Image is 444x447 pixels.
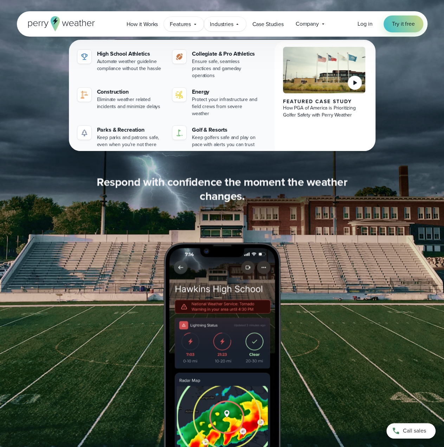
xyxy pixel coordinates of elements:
[384,15,423,32] a: Try it free
[192,96,259,117] div: Protect your infrastructure and field crews from severe weather
[80,90,89,99] img: noun-crane-7630938-1@2x.svg
[386,423,436,439] a: Call sales
[252,20,283,29] span: Case Studies
[296,20,319,28] span: Company
[175,128,184,137] img: golf-iconV2.svg
[192,50,259,58] div: Collegiate & Pro Athletics
[97,126,164,134] div: Parks & Recreation
[192,134,259,148] div: Keep golfers safe and play on pace with alerts you can trust
[403,427,426,435] span: Call sales
[175,52,184,61] img: proathletics-icon@2x-1.svg
[80,128,89,137] img: parks-icon-grey.svg
[121,17,164,31] a: How it Works
[169,123,262,151] a: Golf & Resorts Keep golfers safe and play on pace with alerts you can trust
[392,20,414,28] span: Try it free
[192,58,259,79] div: Ensure safe, seamless practices and gameday operations
[283,99,366,105] div: Featured Case Study
[246,17,289,31] a: Case Studies
[283,47,366,93] img: PGA of America, Frisco Campus
[358,20,372,28] a: Log in
[275,41,374,157] a: PGA of America, Frisco Campus Featured Case Study How PGA of America is Prioritizing Golfer Safet...
[283,105,366,119] div: How PGA of America is Prioritizing Golfer Safety with Perry Weather
[97,58,164,72] div: Automate weather guideline compliance without the hassle
[75,47,167,75] a: High School Athletics Automate weather guideline compliance without the hassle
[80,52,89,61] img: highschool-icon.svg
[97,50,164,58] div: High School Athletics
[75,123,167,151] a: Parks & Recreation Keep parks and patrons safe, even when you're not there
[75,85,167,113] a: Construction Eliminate weather related incidents and minimize delays
[97,96,164,110] div: Eliminate weather related incidents and minimize delays
[97,88,164,96] div: Construction
[87,175,357,203] h3: Respond with confidence the moment the weather changes.
[97,134,164,148] div: Keep parks and patrons safe, even when you're not there
[192,126,259,134] div: Golf & Resorts
[170,20,191,29] span: Features
[169,85,262,120] a: Energy Protect your infrastructure and field crews from severe weather
[169,47,262,82] a: Collegiate & Pro Athletics Ensure safe, seamless practices and gameday operations
[127,20,158,29] span: How it Works
[192,88,259,96] div: Energy
[210,20,233,29] span: Industries
[175,90,184,99] img: energy-icon@2x-1.svg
